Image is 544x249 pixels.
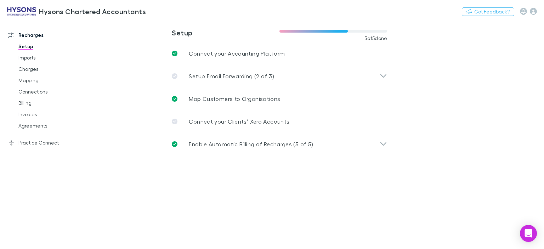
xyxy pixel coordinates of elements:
[11,109,93,120] a: Invoices
[166,110,393,133] a: Connect your Clients’ Xero Accounts
[11,63,93,75] a: Charges
[166,65,393,87] div: Setup Email Forwarding (2 of 3)
[11,41,93,52] a: Setup
[7,7,36,16] img: Hysons Chartered Accountants's Logo
[172,28,279,37] h3: Setup
[11,86,93,97] a: Connections
[11,97,93,109] a: Billing
[364,35,387,41] span: 3 of 5 done
[1,29,93,41] a: Recharges
[462,7,514,16] button: Got Feedback?
[166,42,393,65] a: Connect your Accounting Platform
[39,7,146,16] h3: Hysons Chartered Accountants
[189,95,280,103] p: Map Customers to Organisations
[11,52,93,63] a: Imports
[189,140,313,148] p: Enable Automatic Billing of Recharges (5 of 5)
[11,75,93,86] a: Mapping
[166,133,393,155] div: Enable Automatic Billing of Recharges (5 of 5)
[3,3,150,20] a: Hysons Chartered Accountants
[166,87,393,110] a: Map Customers to Organisations
[189,49,285,58] p: Connect your Accounting Platform
[189,117,289,126] p: Connect your Clients’ Xero Accounts
[1,137,93,148] a: Practice Connect
[189,72,274,80] p: Setup Email Forwarding (2 of 3)
[11,120,93,131] a: Agreements
[520,225,537,242] div: Open Intercom Messenger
